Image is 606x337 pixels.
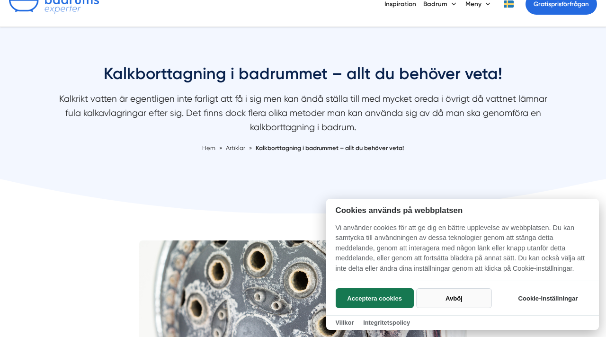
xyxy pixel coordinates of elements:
[416,288,491,308] button: Avböj
[336,288,414,308] button: Acceptera cookies
[326,223,599,281] p: Vi använder cookies för att ge dig en bättre upplevelse av webbplatsen. Du kan samtycka till anvä...
[326,206,599,215] h2: Cookies används på webbplatsen
[507,288,589,308] button: Cookie-inställningar
[336,319,354,326] a: Villkor
[363,319,410,326] a: Integritetspolicy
